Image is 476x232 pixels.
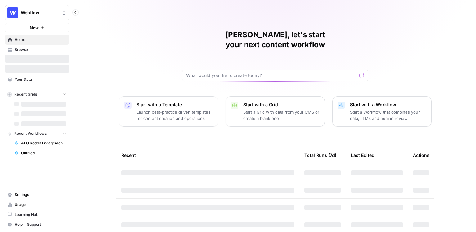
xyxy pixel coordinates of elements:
span: Your Data [15,77,66,82]
input: What would you like to create today? [186,72,357,79]
span: New [30,25,39,31]
a: Your Data [5,75,69,84]
div: Recent [121,147,294,164]
button: Start with a TemplateLaunch best-practice driven templates for content creation and operations [119,96,218,127]
a: Usage [5,200,69,210]
span: Recent Workflows [14,131,47,136]
h1: [PERSON_NAME], let's start your next content workflow [182,30,368,50]
a: Untitled [11,148,69,158]
span: Help + Support [15,222,66,227]
span: Browse [15,47,66,52]
span: Usage [15,202,66,207]
p: Start a Workflow that combines your data, LLMs and human review [350,109,426,121]
a: Settings [5,190,69,200]
p: Start with a Grid [243,102,320,108]
div: Total Runs (7d) [304,147,336,164]
span: Learning Hub [15,212,66,217]
img: Webflow Logo [7,7,18,18]
button: Help + Support [5,220,69,230]
p: Start a Grid with data from your CMS or create a blank one [243,109,320,121]
button: Workspace: Webflow [5,5,69,20]
button: Start with a WorkflowStart a Workflow that combines your data, LLMs and human review [332,96,432,127]
span: Untitled [21,150,66,156]
a: Learning Hub [5,210,69,220]
span: Recent Grids [14,92,37,97]
p: Start with a Template [137,102,213,108]
a: Browse [5,45,69,55]
button: New [5,23,69,32]
span: Webflow [21,10,58,16]
div: Last Edited [351,147,375,164]
p: Start with a Workflow [350,102,426,108]
button: Start with a GridStart a Grid with data from your CMS or create a blank one [226,96,325,127]
div: Actions [413,147,429,164]
a: Home [5,35,69,45]
a: AEO Reddit Engagement - Fork [11,138,69,148]
button: Recent Grids [5,90,69,99]
p: Launch best-practice driven templates for content creation and operations [137,109,213,121]
span: Settings [15,192,66,198]
span: Home [15,37,66,43]
button: Recent Workflows [5,129,69,138]
span: AEO Reddit Engagement - Fork [21,140,66,146]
